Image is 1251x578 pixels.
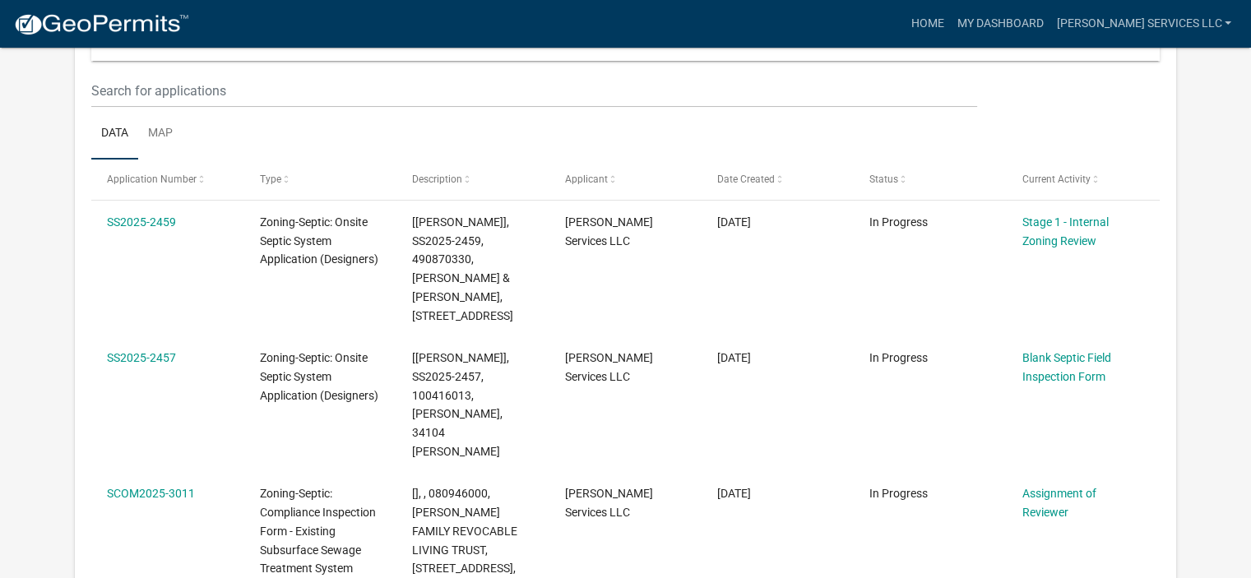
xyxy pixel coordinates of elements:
a: SS2025-2457 [107,351,176,364]
a: SCOM2025-3011 [107,487,195,500]
span: 08/16/2025 [717,487,751,500]
span: Zoning-Septic: Onsite Septic System Application (Designers) [260,215,378,266]
datatable-header-cell: Type [243,160,396,199]
span: Zoning-Septic: Onsite Septic System Application (Designers) [260,351,378,402]
span: [Jeff Rusness], SS2025-2457, 100416013, JOANNA JORDET, 34104 BORAH RD [412,351,509,458]
datatable-header-cell: Application Number [91,160,243,199]
datatable-header-cell: Current Activity [1007,160,1159,199]
datatable-header-cell: Status [854,160,1006,199]
span: JenCo Services LLC [565,487,653,519]
a: Home [904,8,950,39]
span: Application Number [107,173,197,185]
span: 08/17/2025 [717,351,751,364]
a: SS2025-2459 [107,215,176,229]
a: Map [138,108,183,160]
span: Current Activity [1022,173,1091,185]
span: In Progress [869,215,928,229]
span: JenCo Services LLC [565,351,653,383]
datatable-header-cell: Description [396,160,549,199]
a: Data [91,108,138,160]
span: Type [260,173,281,185]
a: Stage 1 - Internal Zoning Review [1022,215,1109,247]
span: JenCo Services LLC [565,215,653,247]
span: Status [869,173,898,185]
span: In Progress [869,487,928,500]
span: 08/17/2025 [717,215,751,229]
span: [Jeff Rusness], SS2025-2459, 490870330, DANIEL I & KARI YAMANE, 918 WILLOW SPRINGS RD [412,215,513,322]
span: Description [412,173,462,185]
span: Date Created [717,173,775,185]
a: My Dashboard [950,8,1049,39]
span: Applicant [565,173,608,185]
a: Blank Septic Field Inspection Form [1022,351,1111,383]
a: Assignment of Reviewer [1022,487,1096,519]
datatable-header-cell: Applicant [549,160,701,199]
span: In Progress [869,351,928,364]
datatable-header-cell: Date Created [702,160,854,199]
span: Zoning-Septic: Compliance Inspection Form - Existing Subsurface Sewage Treatment System [260,487,376,575]
a: [PERSON_NAME] Services LLC [1049,8,1238,39]
input: Search for applications [91,74,977,108]
span: [], , 080946000, THIELEN FAMILY REVOCABLE LIVING TRUST, 19928 CO RD 131, [412,487,517,575]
